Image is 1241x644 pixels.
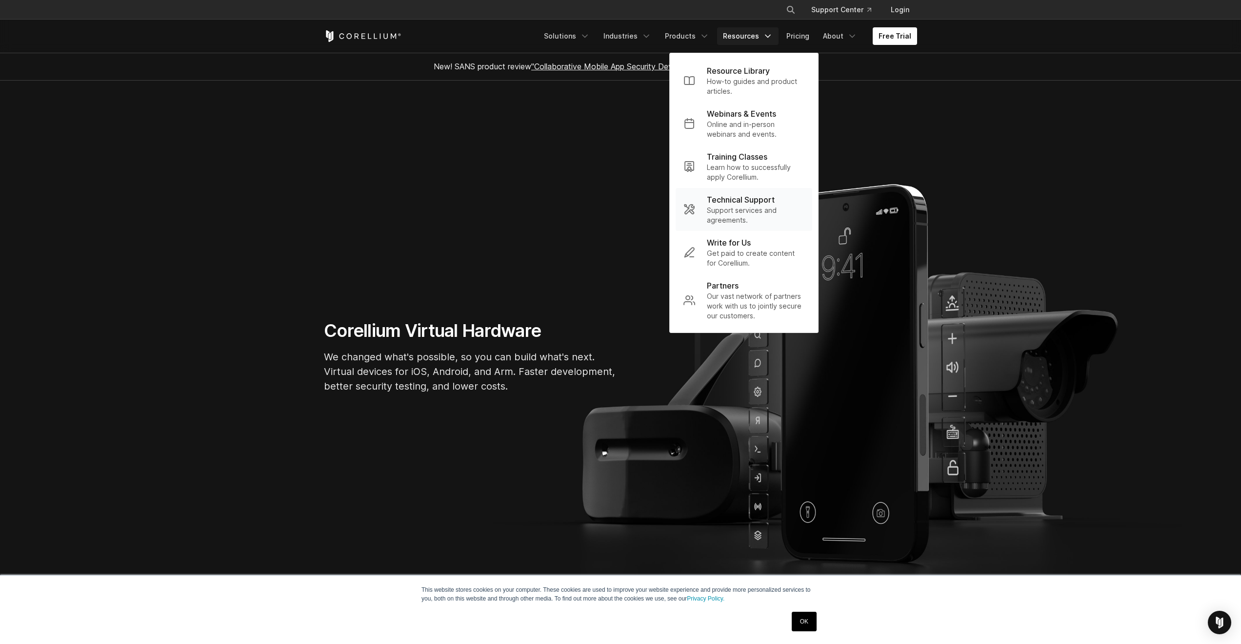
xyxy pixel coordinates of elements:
[873,27,917,45] a: Free Trial
[676,188,812,231] a: Technical Support Support services and agreements.
[707,280,739,291] p: Partners
[531,62,756,71] a: "Collaborative Mobile App Security Development and Analysis"
[781,27,815,45] a: Pricing
[676,145,812,188] a: Training Classes Learn how to successfully apply Corellium.
[803,1,879,19] a: Support Center
[707,120,804,139] p: Online and in-person webinars and events.
[324,320,617,342] h1: Corellium Virtual Hardware
[676,59,812,102] a: Resource Library How-to guides and product articles.
[324,350,617,394] p: We changed what's possible, so you can build what's next. Virtual devices for iOS, Android, and A...
[707,206,804,225] p: Support services and agreements.
[598,27,657,45] a: Industries
[421,585,820,603] p: This website stores cookies on your computer. These cookies are used to improve your website expe...
[1208,611,1231,634] div: Open Intercom Messenger
[538,27,596,45] a: Solutions
[792,612,817,631] a: OK
[707,249,804,268] p: Get paid to create content for Corellium.
[687,595,724,602] a: Privacy Policy.
[707,163,804,182] p: Learn how to successfully apply Corellium.
[324,30,401,42] a: Corellium Home
[717,27,779,45] a: Resources
[676,102,812,145] a: Webinars & Events Online and in-person webinars and events.
[883,1,917,19] a: Login
[538,27,917,45] div: Navigation Menu
[707,291,804,321] p: Our vast network of partners work with us to jointly secure our customers.
[707,77,804,96] p: How-to guides and product articles.
[434,62,807,71] span: New! SANS product review now available.
[774,1,917,19] div: Navigation Menu
[707,237,751,249] p: Write for Us
[707,194,775,206] p: Technical Support
[817,27,863,45] a: About
[707,65,770,77] p: Resource Library
[676,274,812,327] a: Partners Our vast network of partners work with us to jointly secure our customers.
[659,27,715,45] a: Products
[707,151,767,163] p: Training Classes
[782,1,800,19] button: Search
[707,108,776,120] p: Webinars & Events
[676,231,812,274] a: Write for Us Get paid to create content for Corellium.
